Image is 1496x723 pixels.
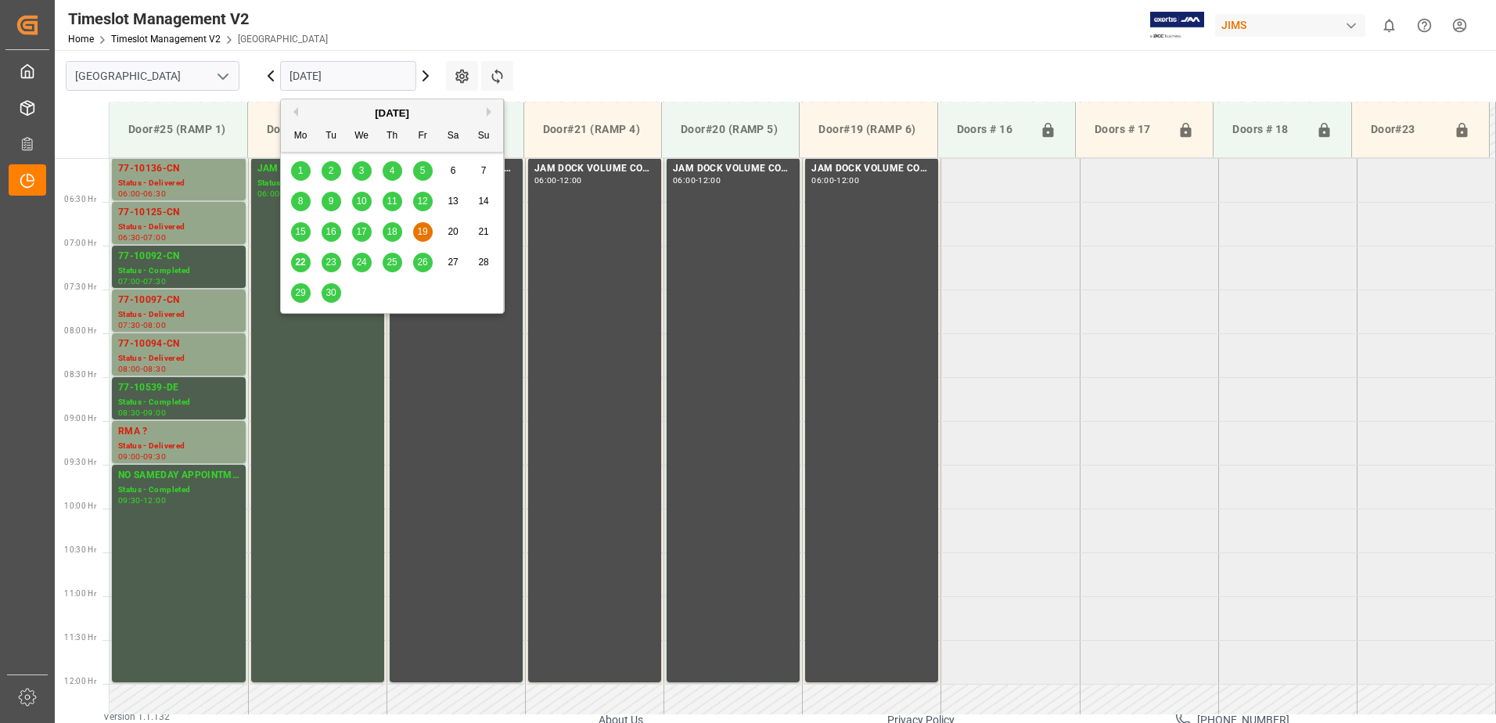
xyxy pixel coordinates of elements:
[143,365,166,372] div: 08:30
[64,239,96,247] span: 07:00 Hr
[210,64,234,88] button: open menu
[352,127,372,146] div: We
[474,253,494,272] div: Choose Sunday, September 28th, 2025
[118,264,239,278] div: Status - Completed
[356,257,366,268] span: 24
[413,192,433,211] div: Choose Friday, September 12th, 2025
[298,165,304,176] span: 1
[322,192,341,211] div: Choose Tuesday, September 9th, 2025
[118,205,239,221] div: 77-10125-CN
[322,253,341,272] div: Choose Tuesday, September 23rd, 2025
[387,196,397,207] span: 11
[474,127,494,146] div: Su
[474,192,494,211] div: Choose Sunday, September 14th, 2025
[64,458,96,466] span: 09:30 Hr
[281,106,503,121] div: [DATE]
[448,226,458,237] span: 20
[118,484,239,497] div: Status - Completed
[118,396,239,409] div: Status - Completed
[257,177,378,190] div: Status - Completed
[64,589,96,598] span: 11:00 Hr
[295,257,305,268] span: 22
[291,192,311,211] div: Choose Monday, September 8th, 2025
[1407,8,1442,43] button: Help Center
[559,177,582,184] div: 12:00
[356,226,366,237] span: 17
[64,677,96,685] span: 12:00 Hr
[698,177,721,184] div: 12:00
[413,253,433,272] div: Choose Friday, September 26th, 2025
[261,115,372,144] div: Door#24 (RAMP 2)
[280,61,416,91] input: DD.MM.YYYY
[413,222,433,242] div: Choose Friday, September 19th, 2025
[118,308,239,322] div: Status - Delivered
[444,253,463,272] div: Choose Saturday, September 27th, 2025
[444,127,463,146] div: Sa
[143,190,166,197] div: 06:30
[1150,12,1204,39] img: Exertis%20JAM%20-%20Email%20Logo.jpg_1722504956.jpg
[257,161,378,177] div: JAM DOCK CONTROL
[122,115,235,144] div: Door#25 (RAMP 1)
[295,287,305,298] span: 29
[387,257,397,268] span: 25
[834,177,836,184] div: -
[1372,8,1407,43] button: show 0 new notifications
[444,161,463,181] div: Choose Saturday, September 6th, 2025
[118,278,141,285] div: 07:00
[487,107,496,117] button: Next Month
[141,322,143,329] div: -
[474,161,494,181] div: Choose Sunday, September 7th, 2025
[478,226,488,237] span: 21
[141,278,143,285] div: -
[383,127,402,146] div: Th
[118,234,141,241] div: 06:30
[383,222,402,242] div: Choose Thursday, September 18th, 2025
[325,226,336,237] span: 16
[118,190,141,197] div: 06:00
[141,409,143,416] div: -
[64,414,96,423] span: 09:00 Hr
[143,234,166,241] div: 07:00
[111,34,221,45] a: Timeslot Management V2
[291,127,311,146] div: Mo
[383,192,402,211] div: Choose Thursday, September 11th, 2025
[141,453,143,460] div: -
[674,115,786,144] div: Door#20 (RAMP 5)
[143,278,166,285] div: 07:30
[325,257,336,268] span: 23
[325,287,336,298] span: 30
[383,161,402,181] div: Choose Thursday, September 4th, 2025
[298,196,304,207] span: 8
[478,196,488,207] span: 14
[359,165,365,176] span: 3
[118,352,239,365] div: Status - Delivered
[1226,115,1309,145] div: Doors # 18
[118,161,239,177] div: 77-10136-CN
[812,115,924,144] div: Door#19 (RAMP 6)
[143,322,166,329] div: 08:00
[444,192,463,211] div: Choose Saturday, September 13th, 2025
[64,195,96,203] span: 06:30 Hr
[141,497,143,504] div: -
[64,502,96,510] span: 10:00 Hr
[1215,14,1365,37] div: JIMS
[413,161,433,181] div: Choose Friday, September 5th, 2025
[356,196,366,207] span: 10
[417,257,427,268] span: 26
[474,222,494,242] div: Choose Sunday, September 21st, 2025
[141,365,143,372] div: -
[118,497,141,504] div: 09:30
[64,545,96,554] span: 10:30 Hr
[390,165,395,176] span: 4
[118,249,239,264] div: 77-10092-CN
[811,161,932,177] div: JAM DOCK VOLUME CONTROL
[118,440,239,453] div: Status - Delivered
[322,222,341,242] div: Choose Tuesday, September 16th, 2025
[118,322,141,329] div: 07:30
[537,115,649,144] div: Door#21 (RAMP 4)
[143,453,166,460] div: 09:30
[448,257,458,268] span: 27
[534,161,655,177] div: JAM DOCK VOLUME CONTROL
[118,293,239,308] div: 77-10097-CN
[118,336,239,352] div: 77-10094-CN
